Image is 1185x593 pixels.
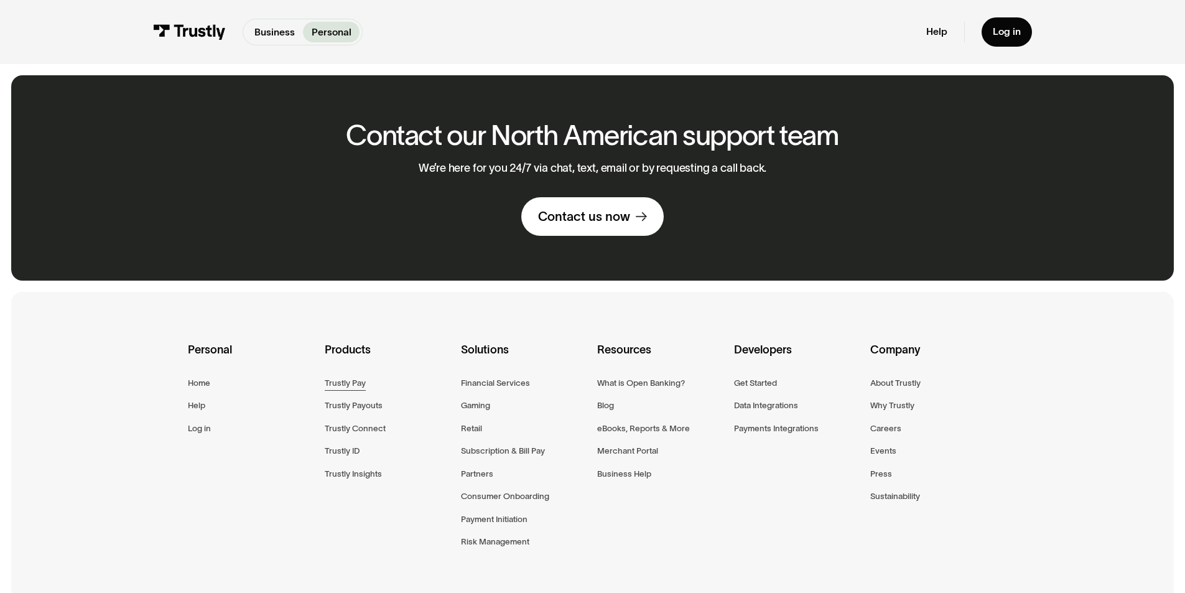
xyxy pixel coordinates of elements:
a: Log in [982,17,1032,47]
a: Personal [303,22,360,42]
a: Events [870,444,896,458]
div: Solutions [461,341,587,376]
div: Company [870,341,997,376]
div: Resources [597,341,723,376]
div: Products [325,341,451,376]
a: Why Trustly [870,398,914,413]
a: Get Started [734,376,777,390]
a: Payments Integrations [734,421,819,436]
a: Home [188,376,210,390]
a: Help [926,26,947,38]
a: Consumer Onboarding [461,489,549,503]
a: Risk Management [461,535,529,549]
a: Business Help [597,467,651,481]
a: Gaming [461,398,490,413]
a: Trustly Pay [325,376,366,390]
a: Partners [461,467,493,481]
a: Help [188,398,205,413]
a: Trustly ID [325,444,360,458]
a: Blog [597,398,614,413]
a: Trustly Connect [325,421,386,436]
a: About Trustly [870,376,921,390]
p: Personal [312,25,351,40]
h2: Contact our North American support team [346,120,839,151]
a: Business [246,22,303,42]
a: Merchant Portal [597,444,658,458]
a: Subscription & Bill Pay [461,444,545,458]
a: Retail [461,421,482,436]
div: Contact us now [538,208,630,225]
div: Developers [734,341,860,376]
a: What is Open Banking? [597,376,685,390]
a: Press [870,467,892,481]
div: Log in [993,26,1021,38]
a: Sustainability [870,489,920,503]
a: Log in [188,421,211,436]
div: Personal [188,341,314,376]
a: eBooks, Reports & More [597,421,690,436]
a: Financial Services [461,376,530,390]
p: We’re here for you 24/7 via chat, text, email or by requesting a call back. [419,162,767,175]
a: Payment Initiation [461,512,527,526]
a: Careers [870,421,901,436]
a: Data Integrations [734,398,798,413]
a: Trustly Payouts [325,398,383,413]
img: Trustly Logo [153,24,226,40]
a: Trustly Insights [325,467,382,481]
a: Contact us now [521,197,664,236]
p: Business [254,25,295,40]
